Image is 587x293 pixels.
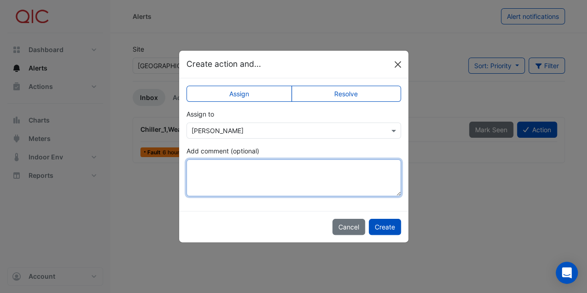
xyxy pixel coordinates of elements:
[186,86,292,102] label: Assign
[186,109,214,119] label: Assign to
[391,58,405,71] button: Close
[556,262,578,284] div: Open Intercom Messenger
[186,146,259,156] label: Add comment (optional)
[369,219,401,235] button: Create
[332,219,365,235] button: Cancel
[186,58,261,70] h5: Create action and...
[291,86,401,102] label: Resolve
